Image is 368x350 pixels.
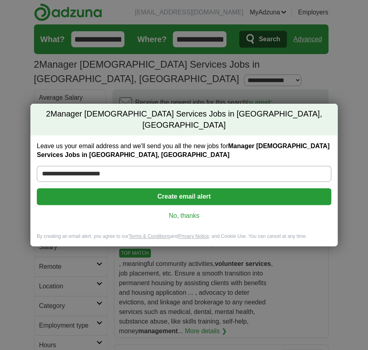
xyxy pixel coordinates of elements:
div: By creating an email alert, you agree to our and , and Cookie Use. You can cancel at any time. [30,233,338,246]
a: Terms & Conditions [128,233,170,239]
h2: Manager [DEMOGRAPHIC_DATA] Services Jobs in [GEOGRAPHIC_DATA], [GEOGRAPHIC_DATA] [30,104,338,135]
label: Leave us your email address and we'll send you all the new jobs for [37,142,331,159]
a: No, thanks [43,211,325,220]
button: Create email alert [37,188,331,205]
a: Privacy Notice [178,233,209,239]
span: 2 [46,109,50,120]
